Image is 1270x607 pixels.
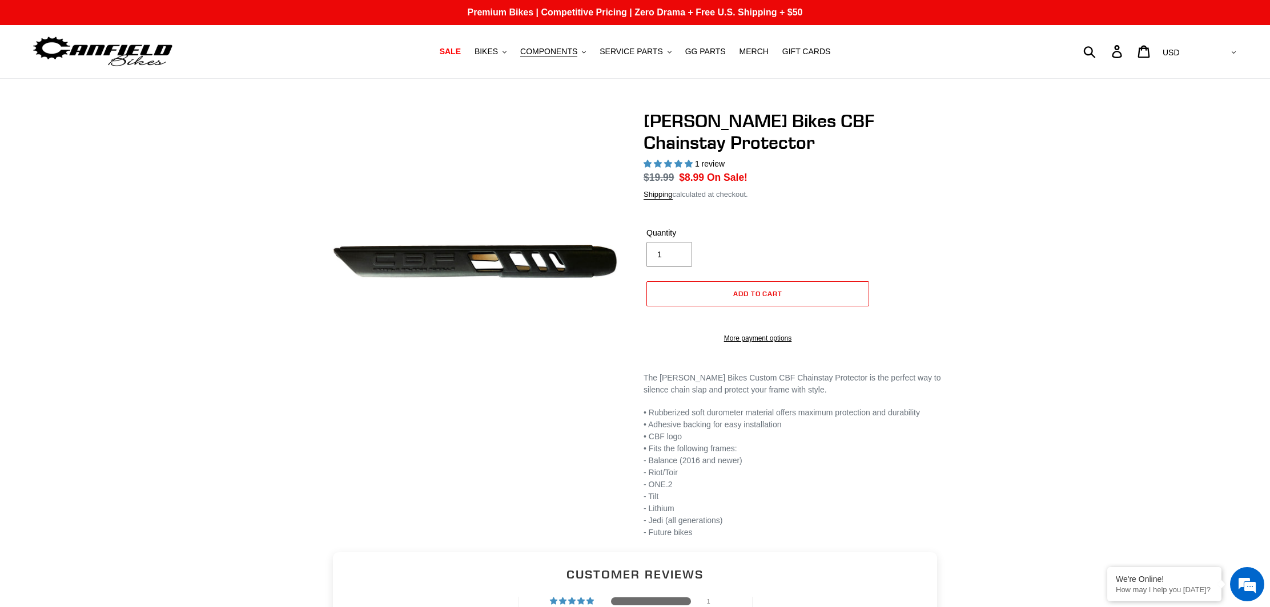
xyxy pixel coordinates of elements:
button: SERVICE PARTS [594,44,677,59]
button: COMPONENTS [515,44,592,59]
span: $8.99 [679,172,704,183]
p: • Rubberized soft durometer material offers maximum protection and durability • Adhesive backing ... [644,407,946,539]
a: GIFT CARDS [777,44,837,59]
span: BIKES [475,47,498,56]
a: More payment options [646,333,869,343]
span: COMPONENTS [520,47,577,56]
img: Canfield Bikes [31,34,174,70]
h1: [PERSON_NAME] Bikes CBF Chainstay Protector [644,110,946,154]
a: MERCH [734,44,774,59]
div: 100% (1) reviews with 5 star rating [550,597,596,605]
span: SERVICE PARTS [600,47,662,56]
span: 5.00 stars [644,159,695,168]
a: SALE [434,44,467,59]
span: On Sale! [707,170,747,185]
a: Shipping [644,190,673,200]
h2: Customer Reviews [342,566,928,582]
span: GIFT CARDS [782,47,831,56]
input: Search [1090,39,1119,64]
span: SALE [440,47,461,56]
span: MERCH [740,47,769,56]
button: Add to cart [646,281,869,306]
div: calculated at checkout. [644,189,946,200]
button: BIKES [469,44,512,59]
div: 1 [707,597,721,605]
div: We're Online! [1116,574,1213,584]
a: GG PARTS [680,44,732,59]
span: 1 review [695,159,725,168]
span: GG PARTS [685,47,726,56]
span: Add to cart [733,289,783,298]
p: How may I help you today? [1116,585,1213,594]
p: The [PERSON_NAME] Bikes Custom CBF Chainstay Protector is the perfect way to silence chain slap a... [644,372,946,396]
s: $19.99 [644,172,674,183]
label: Quantity [646,227,755,239]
